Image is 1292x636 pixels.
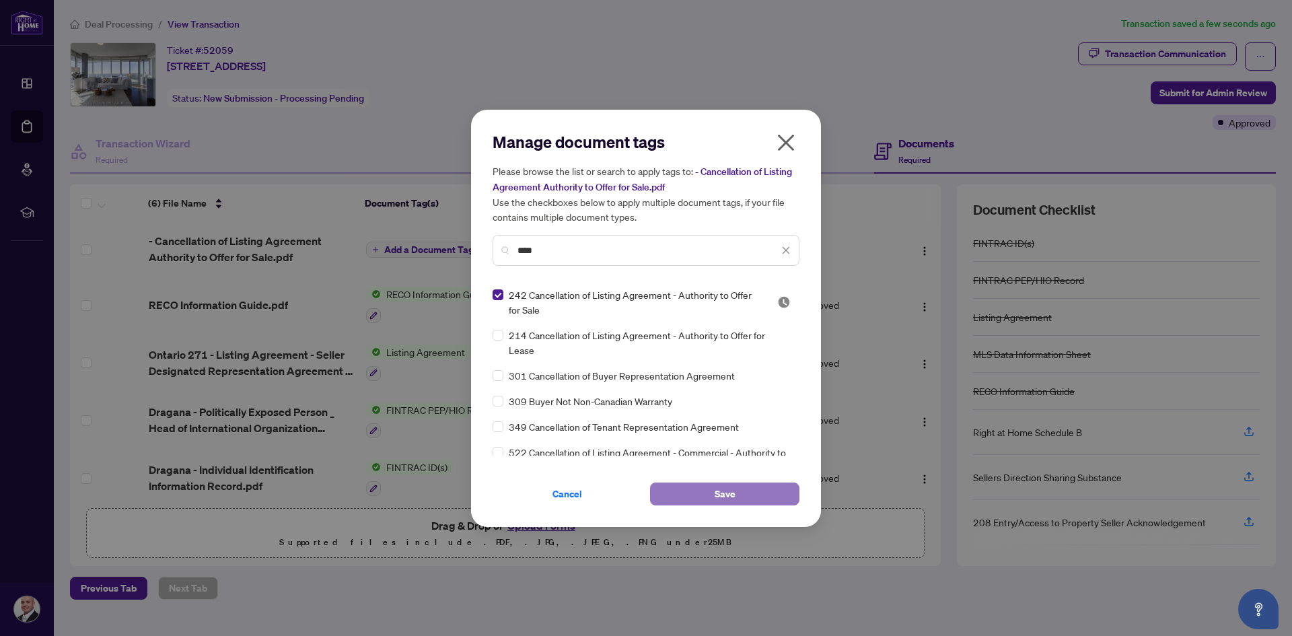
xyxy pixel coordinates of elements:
img: status [777,295,791,309]
span: close [781,246,791,255]
button: Save [650,483,799,505]
span: close [775,132,797,153]
span: 214 Cancellation of Listing Agreement - Authority to Offer for Lease [509,328,791,357]
button: Open asap [1238,589,1279,629]
span: Pending Review [777,295,791,309]
span: 309 Buyer Not Non-Canadian Warranty [509,394,672,409]
span: 522 Cancellation of Listing Agreement - Commercial - Authority to Offer for Sale [509,445,791,474]
span: 301 Cancellation of Buyer Representation Agreement [509,368,735,383]
span: Cancel [552,483,582,505]
button: Cancel [493,483,642,505]
span: 349 Cancellation of Tenant Representation Agreement [509,419,739,434]
span: 242 Cancellation of Listing Agreement - Authority to Offer for Sale [509,287,761,317]
h5: Please browse the list or search to apply tags to: Use the checkboxes below to apply multiple doc... [493,164,799,224]
span: - Cancellation of Listing Agreement Authority to Offer for Sale.pdf [493,166,792,193]
h2: Manage document tags [493,131,799,153]
span: Save [715,483,735,505]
